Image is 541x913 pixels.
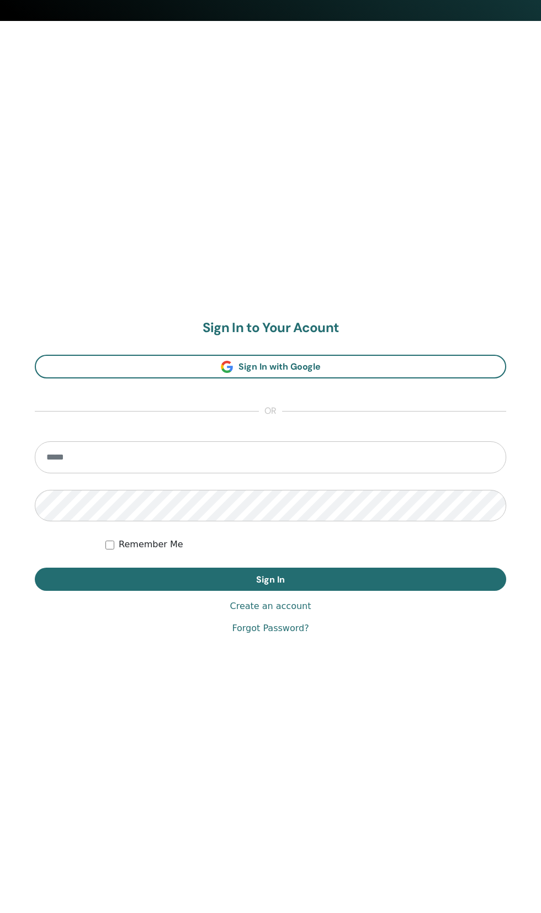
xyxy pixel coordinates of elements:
span: Sign In [256,574,285,585]
h2: Sign In to Your Acount [35,320,506,336]
span: Sign In with Google [238,361,321,372]
a: Create an account [230,600,311,613]
div: Keep me authenticated indefinitely or until I manually logout [105,538,506,551]
label: Remember Me [119,538,183,551]
button: Sign In [35,568,506,591]
a: Sign In with Google [35,355,506,378]
span: or [259,405,282,418]
a: Forgot Password? [232,622,309,635]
